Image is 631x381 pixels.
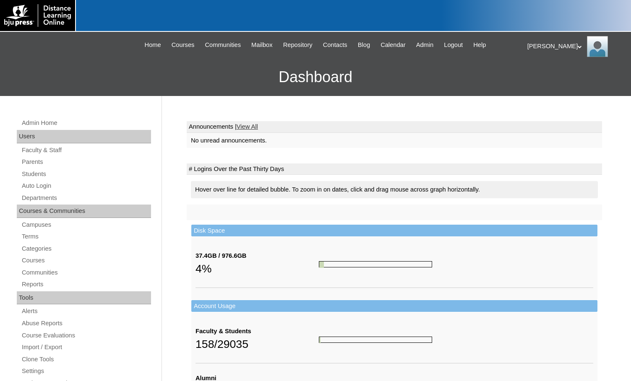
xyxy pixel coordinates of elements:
a: Course Evaluations [21,330,151,341]
a: Repository [279,40,317,50]
div: 37.4GB / 976.6GB [196,251,319,260]
a: Home [141,40,165,50]
a: Admin [412,40,438,50]
a: Blog [354,40,374,50]
a: Settings [21,366,151,376]
a: Import / Export [21,342,151,352]
a: Students [21,169,151,179]
a: Alerts [21,306,151,316]
a: Communities [21,267,151,278]
a: Abuse Reports [21,318,151,329]
a: Contacts [319,40,352,50]
div: Courses & Communities [17,205,151,218]
div: Tools [17,291,151,305]
td: # Logins Over the Past Thirty Days [187,163,602,175]
span: Contacts [323,40,347,50]
div: 158/29035 [196,336,319,352]
h3: Dashboard [4,58,627,96]
a: Admin Home [21,118,151,128]
span: Home [145,40,161,50]
div: 4% [196,260,319,277]
span: Help [473,40,486,50]
a: Courses [21,255,151,266]
a: Courses [167,40,199,50]
span: Repository [283,40,313,50]
span: Logout [444,40,463,50]
td: Announcements | [187,121,602,133]
a: Faculty & Staff [21,145,151,156]
a: Clone Tools [21,354,151,365]
a: Mailbox [247,40,277,50]
a: Reports [21,279,151,290]
a: Terms [21,231,151,242]
div: Hover over line for detailed bubble. To zoom in on dates, click and drag mouse across graph horiz... [191,181,598,198]
span: Blog [358,40,370,50]
td: Account Usage [191,300,597,312]
span: Calendar [381,40,405,50]
div: [PERSON_NAME] [527,36,623,57]
span: Courses [172,40,195,50]
img: Melanie Sevilla [587,36,608,57]
a: Logout [440,40,467,50]
a: Calendar [376,40,409,50]
a: Help [469,40,490,50]
span: Communities [205,40,241,50]
span: Admin [416,40,434,50]
a: Auto Login [21,181,151,191]
a: Campuses [21,220,151,230]
td: Disk Space [191,225,597,237]
span: Mailbox [251,40,273,50]
div: Users [17,130,151,143]
a: Departments [21,193,151,203]
a: Parents [21,157,151,167]
img: logo-white.png [4,4,71,27]
a: Categories [21,244,151,254]
a: Communities [201,40,245,50]
div: Faculty & Students [196,327,319,336]
td: No unread announcements. [187,133,602,148]
a: View All [237,123,258,130]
